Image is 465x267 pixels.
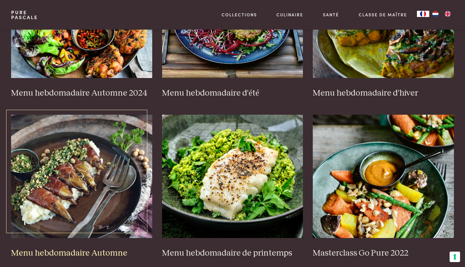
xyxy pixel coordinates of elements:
aside: Language selected: Français [417,11,454,17]
a: Classe de maître [359,11,407,18]
a: Menu hebdomadaire de printemps Menu hebdomadaire de printemps [162,115,303,258]
button: Vos préférences en matière de consentement pour les technologies de suivi [450,252,460,262]
a: Santé [323,11,339,18]
h3: Menu hebdomadaire Automne 2024 [11,88,152,99]
img: Menu hebdomadaire de printemps [162,115,303,238]
a: FR [417,11,429,17]
img: Menu hebdomadaire Automne [11,115,152,238]
h3: Menu hebdomadaire d'hiver [313,88,454,99]
a: Menu hebdomadaire Automne Menu hebdomadaire Automne [11,115,152,258]
h3: Menu hebdomadaire Automne [11,248,152,259]
a: PurePascale [11,10,38,20]
a: EN [442,11,454,17]
a: NL [429,11,442,17]
div: Language [417,11,429,17]
img: Masterclass Go Pure 2022 [313,115,454,238]
a: Culinaire [276,11,303,18]
h3: Menu hebdomadaire d'été [162,88,303,99]
h3: Masterclass Go Pure 2022 [313,248,454,259]
ul: Language list [429,11,454,17]
h3: Menu hebdomadaire de printemps [162,248,303,259]
a: Collections [222,11,257,18]
a: Masterclass Go Pure 2022 Masterclass Go Pure 2022 [313,115,454,258]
